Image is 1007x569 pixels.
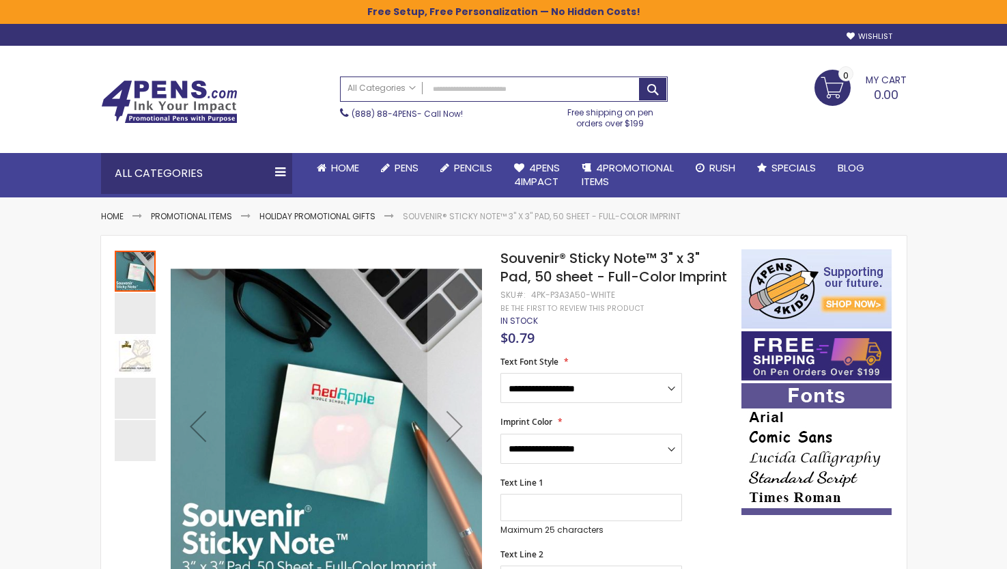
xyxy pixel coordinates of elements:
[814,70,907,104] a: 0.00 0
[395,161,419,175] span: Pens
[115,335,156,376] img: Souvenir® Sticky Note™ 3" x 3" Pad, 50 sheet - Full-Color Imprint
[500,315,538,327] span: In stock
[500,525,682,536] p: Maximum 25 characters
[838,161,864,175] span: Blog
[685,153,746,183] a: Rush
[101,210,124,222] a: Home
[500,289,526,301] strong: SKU
[514,161,560,189] span: 4Pens 4impact
[500,416,552,428] span: Imprint Color
[352,108,463,120] span: - Call Now!
[500,316,538,327] div: Availability
[531,290,615,301] div: 4PK-P3A3A50-WHITE
[500,477,543,488] span: Text Line 1
[771,161,816,175] span: Specials
[500,249,727,286] span: Souvenir® Sticky Note™ 3" x 3" Pad, 50 sheet - Full-Color Imprint
[553,102,668,129] div: Free shipping on pen orders over $199
[115,419,156,461] div: Souvenir® Sticky Note™ 3" x 3" Pad, 50 sheet - Full-Color Imprint
[454,161,492,175] span: Pencils
[151,210,232,222] a: Promotional Items
[503,153,571,197] a: 4Pens4impact
[115,249,157,292] div: Souvenir® Sticky Note™ 3" x 3" Pad, 50 sheet - Full-Color Imprint
[115,376,157,419] div: Souvenir® Sticky Note™ 3" x 3" Pad, 50 sheet - Full-Color Imprint
[370,153,429,183] a: Pens
[348,83,416,94] span: All Categories
[115,292,157,334] div: Souvenir® Sticky Note™ 3" x 3" Pad, 50 sheet - Full-Color Imprint
[331,161,359,175] span: Home
[341,77,423,100] a: All Categories
[403,211,681,222] li: Souvenir® Sticky Note™ 3" x 3" Pad, 50 sheet - Full-Color Imprint
[429,153,503,183] a: Pencils
[847,31,892,42] a: Wishlist
[741,331,892,380] img: Free shipping on orders over $199
[874,86,898,103] span: 0.00
[101,153,292,194] div: All Categories
[500,549,543,560] span: Text Line 2
[500,356,558,367] span: Text Font Style
[827,153,875,183] a: Blog
[259,210,375,222] a: Holiday Promotional Gifts
[741,383,892,515] img: font-personalization-examples
[306,153,370,183] a: Home
[115,334,157,376] div: Souvenir® Sticky Note™ 3" x 3" Pad, 50 sheet - Full-Color Imprint
[500,329,535,347] span: $0.79
[741,249,892,329] img: 4pens 4 kids
[709,161,735,175] span: Rush
[352,108,417,120] a: (888) 88-4PENS
[843,69,849,82] span: 0
[746,153,827,183] a: Specials
[571,153,685,197] a: 4PROMOTIONALITEMS
[500,303,644,314] a: Be the first to review this product
[582,161,674,189] span: 4PROMOTIONAL ITEMS
[101,80,238,124] img: 4Pens Custom Pens and Promotional Products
